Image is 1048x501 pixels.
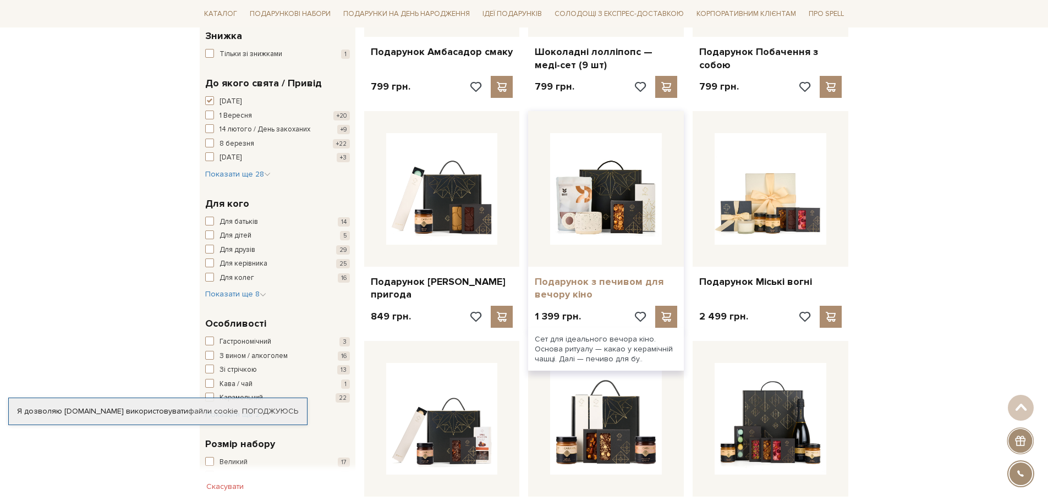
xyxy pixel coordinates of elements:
[245,5,335,23] a: Подарункові набори
[200,5,242,23] a: Каталог
[333,111,350,120] span: +20
[205,273,350,284] button: Для колег 16
[371,310,411,323] p: 849 грн.
[337,153,350,162] span: +3
[220,139,254,150] span: 8 березня
[535,46,677,71] a: Шоколадні лолліпопс — меді-сет (9 шт)
[205,365,350,376] button: Зі стрічкою 13
[188,406,238,416] a: файли cookie
[9,406,307,416] div: Я дозволяю [DOMAIN_NAME] використовувати
[220,49,282,60] span: Тільки зі знижками
[205,351,350,362] button: З вином / алкоголем 16
[220,365,257,376] span: Зі стрічкою
[699,46,842,71] a: Подарунок Побачення з собою
[200,478,250,496] button: Скасувати
[341,379,350,389] span: 1
[337,365,350,375] span: 13
[338,273,350,283] span: 16
[220,457,248,468] span: Великий
[220,379,253,390] span: Кава / чай
[371,80,410,93] p: 799 грн.
[535,80,574,93] p: 799 грн.
[205,289,266,300] button: Показати ще 8
[205,437,275,452] span: Розмір набору
[220,471,274,482] span: Маленький / Міні
[205,196,249,211] span: Для кого
[528,328,684,371] div: Сет для ідеального вечора кіно. Основа ритуалу — какао у керамічній чашці. Далі — печиво для бу..
[220,124,310,135] span: 14 лютого / День закоханих
[550,4,688,23] a: Солодощі з експрес-доставкою
[692,5,800,23] a: Корпоративним клієнтам
[220,337,271,348] span: Гастрономічний
[699,276,842,288] a: Подарунок Міські вогні
[205,49,350,60] button: Тільки зі знижками 1
[205,169,271,179] span: Показати ще 28
[699,80,739,93] p: 799 грн.
[220,245,255,256] span: Для друзів
[337,125,350,134] span: +9
[205,169,271,180] button: Показати ще 28
[220,217,258,228] span: Для батьків
[220,111,252,122] span: 1 Вересня
[341,49,350,59] span: 1
[478,5,546,23] a: Ідеї подарунків
[220,230,251,241] span: Для дітей
[220,273,254,284] span: Для колег
[205,258,350,269] button: Для керівника 25
[242,406,298,416] a: Погоджуюсь
[205,139,350,150] button: 8 березня +22
[205,217,350,228] button: Для батьків 14
[205,230,350,241] button: Для дітей 5
[338,351,350,361] span: 16
[205,289,266,299] span: Показати ще 8
[336,245,350,255] span: 29
[205,337,350,348] button: Гастрономічний 3
[338,217,350,227] span: 14
[205,111,350,122] button: 1 Вересня +20
[205,152,350,163] button: [DATE] +3
[205,245,350,256] button: Для друзів 29
[371,276,513,301] a: Подарунок [PERSON_NAME] пригода
[336,259,350,268] span: 25
[205,29,242,43] span: Знижка
[371,46,513,58] a: Подарунок Амбасадор смаку
[535,276,677,301] a: Подарунок з печивом для вечору кіно
[336,393,350,403] span: 22
[340,471,350,481] span: 4
[205,471,350,482] button: Маленький / Міні 4
[205,379,350,390] button: Кава / чай 1
[205,76,322,91] span: До якого свята / Привід
[699,310,748,323] p: 2 499 грн.
[220,152,242,163] span: [DATE]
[338,458,350,467] span: 17
[220,351,288,362] span: З вином / алкоголем
[205,96,350,107] button: [DATE]
[535,310,581,323] p: 1 399 грн.
[205,124,350,135] button: 14 лютого / День закоханих +9
[339,5,474,23] a: Подарунки на День народження
[205,316,266,331] span: Особливості
[220,393,263,404] span: Карамельний
[340,231,350,240] span: 5
[220,258,267,269] span: Для керівника
[205,393,350,404] button: Карамельний 22
[804,5,848,23] a: Про Spell
[333,139,350,148] span: +22
[205,457,350,468] button: Великий 17
[339,337,350,346] span: 3
[220,96,242,107] span: [DATE]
